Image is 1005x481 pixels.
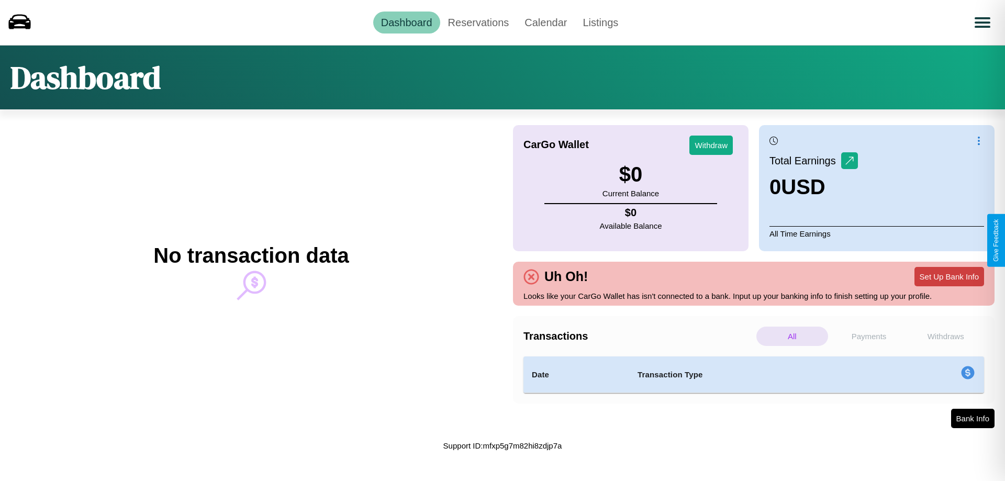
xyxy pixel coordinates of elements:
h2: No transaction data [153,244,349,267]
p: Current Balance [602,186,659,200]
p: Available Balance [600,219,662,233]
p: Payments [833,327,905,346]
button: Open menu [968,8,997,37]
h4: Date [532,368,621,381]
h4: Transactions [523,330,754,342]
a: Calendar [517,12,575,33]
p: Looks like your CarGo Wallet has isn't connected to a bank. Input up your banking info to finish ... [523,289,984,303]
h1: Dashboard [10,56,161,99]
h4: $ 0 [600,207,662,219]
p: Withdraws [910,327,981,346]
p: All Time Earnings [769,226,984,241]
p: All [756,327,828,346]
button: Set Up Bank Info [914,267,984,286]
button: Bank Info [951,409,995,428]
table: simple table [523,356,984,393]
h3: 0 USD [769,175,858,199]
p: Support ID: mfxp5g7m82hi8zdjp7a [443,439,562,453]
div: Give Feedback [992,219,1000,262]
h4: Uh Oh! [539,269,593,284]
button: Withdraw [689,136,733,155]
h3: $ 0 [602,163,659,186]
h4: Transaction Type [638,368,875,381]
h4: CarGo Wallet [523,139,589,151]
a: Reservations [440,12,517,33]
p: Total Earnings [769,151,841,170]
a: Listings [575,12,626,33]
a: Dashboard [373,12,440,33]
